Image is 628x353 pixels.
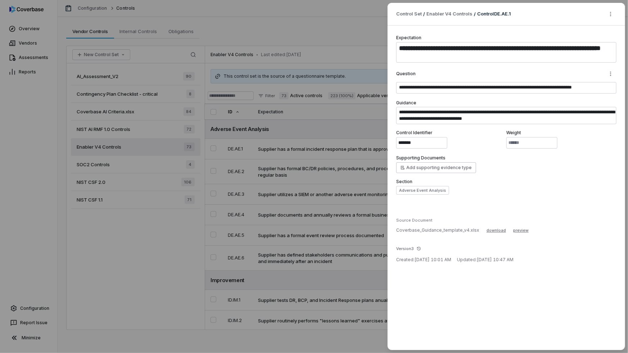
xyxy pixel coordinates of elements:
label: Control Identifier [396,130,506,136]
label: Guidance [396,100,416,105]
button: preview [513,226,529,235]
a: Enabler V4 Controls [426,10,473,18]
label: Expectation [396,35,421,40]
div: Source Document [396,218,616,223]
span: Created: [DATE] 10:01 AM [396,257,451,262]
span: Control Set [396,10,422,18]
span: Updated: [DATE] 10:47 AM [457,257,514,262]
button: Adverse Event Analysis [396,186,449,195]
button: download [484,226,509,235]
label: Section [396,179,616,185]
p: / [474,11,476,17]
label: Question [396,71,416,77]
p: Coverbase_Guidance_template_v4.xlsx [396,227,479,233]
button: Version3 [394,241,423,256]
button: Question actions [605,68,616,79]
label: Supporting Documents [396,155,446,161]
button: Add supporting evidence type [396,162,476,173]
button: More actions [605,9,616,19]
label: Weight [506,130,616,136]
p: / [423,11,425,17]
span: Control DE.AE.1 [477,11,511,17]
